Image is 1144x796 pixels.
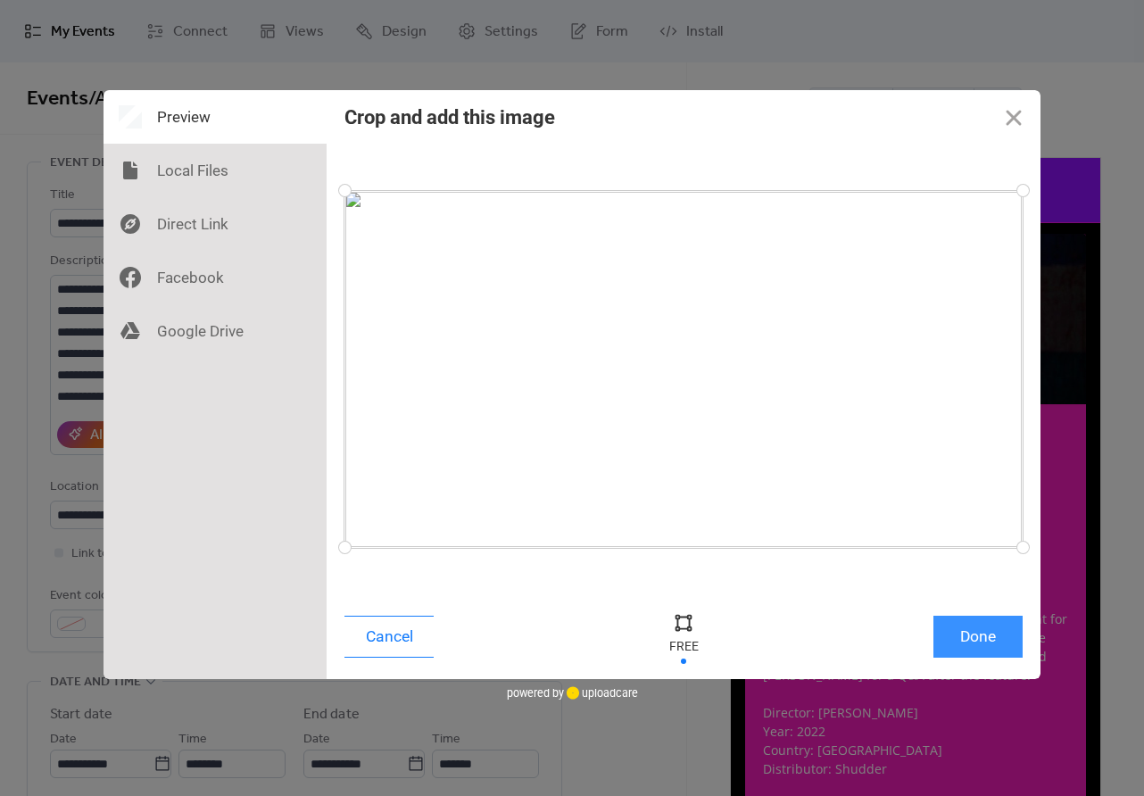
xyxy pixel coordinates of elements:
[344,616,434,658] button: Cancel
[933,616,1023,658] button: Done
[564,686,638,700] a: uploadcare
[344,106,555,129] div: Crop and add this image
[507,679,638,706] div: powered by
[104,90,327,144] div: Preview
[104,251,327,304] div: Facebook
[104,197,327,251] div: Direct Link
[104,144,327,197] div: Local Files
[104,304,327,358] div: Google Drive
[987,90,1040,144] button: Close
